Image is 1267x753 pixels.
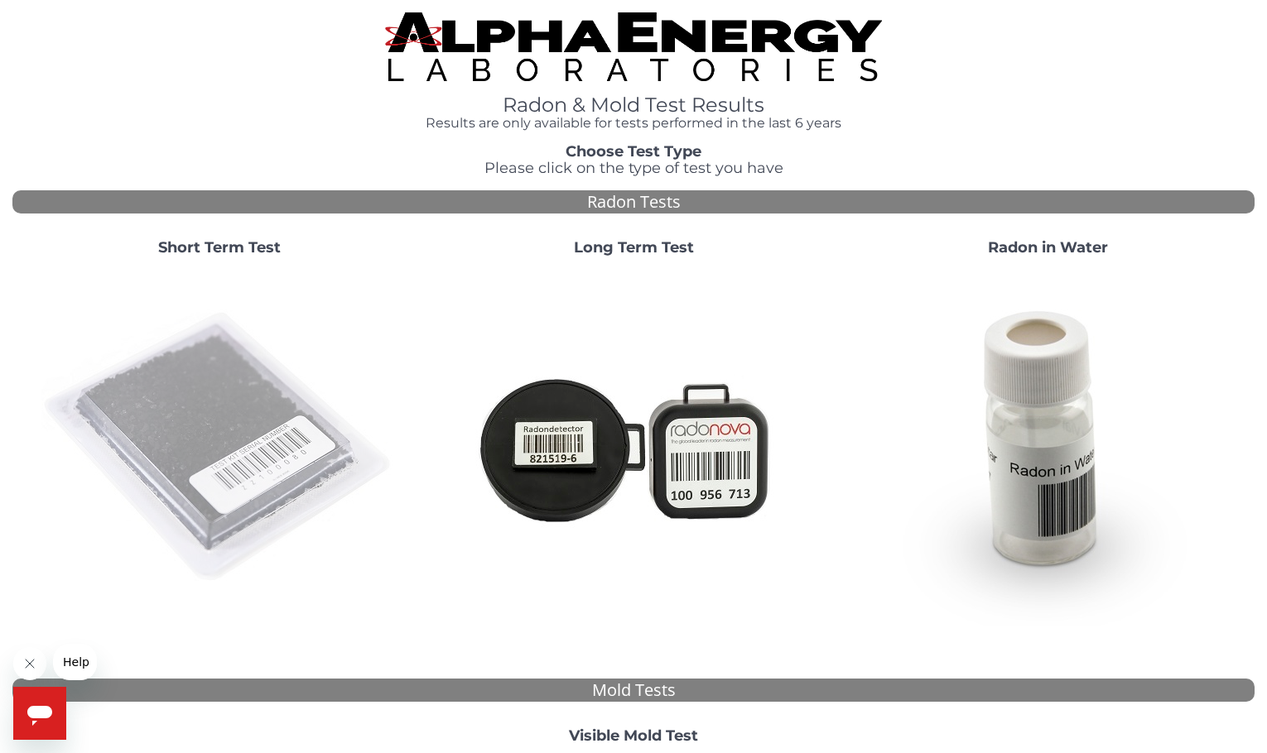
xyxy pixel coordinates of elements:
strong: Radon in Water [988,238,1108,257]
iframe: Message from company [53,644,97,680]
img: ShortTerm.jpg [41,270,397,626]
strong: Short Term Test [158,238,281,257]
span: Please click on the type of test you have [484,159,783,177]
strong: Long Term Test [574,238,694,257]
div: Mold Tests [12,679,1255,703]
strong: Choose Test Type [566,142,701,161]
strong: Visible Mold Test [569,727,698,745]
h1: Radon & Mold Test Results [385,94,882,116]
div: Radon Tests [12,190,1255,214]
img: TightCrop.jpg [385,12,882,81]
iframe: Button to launch messaging window [13,687,66,740]
img: RadoninWater.jpg [870,270,1226,626]
h4: Results are only available for tests performed in the last 6 years [385,116,882,131]
iframe: Close message [13,647,46,680]
img: Radtrak2vsRadtrak3.jpg [455,270,812,626]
